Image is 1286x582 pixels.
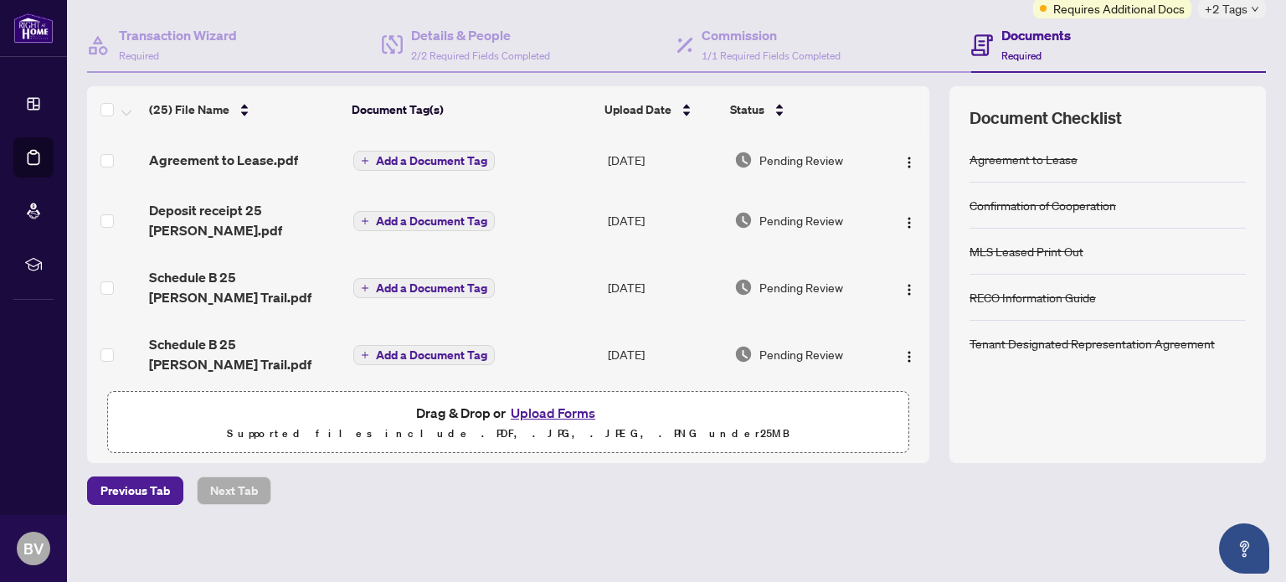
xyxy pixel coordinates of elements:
[506,402,600,424] button: Upload Forms
[759,345,843,363] span: Pending Review
[1001,25,1071,45] h4: Documents
[353,278,495,298] button: Add a Document Tag
[734,345,753,363] img: Document Status
[970,242,1083,260] div: MLS Leased Print Out
[759,278,843,296] span: Pending Review
[353,345,495,365] button: Add a Document Tag
[970,288,1096,306] div: RECO Information Guide
[376,349,487,361] span: Add a Document Tag
[353,150,495,172] button: Add a Document Tag
[903,156,916,169] img: Logo
[970,106,1122,130] span: Document Checklist
[970,150,1078,168] div: Agreement to Lease
[23,537,44,560] span: BV
[100,477,170,504] span: Previous Tab
[416,402,600,424] span: Drag & Drop or
[361,217,369,225] span: plus
[353,151,495,171] button: Add a Document Tag
[1251,5,1259,13] span: down
[1219,523,1269,574] button: Open asap
[361,284,369,292] span: plus
[598,86,723,133] th: Upload Date
[353,344,495,366] button: Add a Document Tag
[118,424,898,444] p: Supported files include .PDF, .JPG, .JPEG, .PNG under 25 MB
[411,25,550,45] h4: Details & People
[896,147,923,173] button: Logo
[970,334,1215,353] div: Tenant Designated Representation Agreement
[149,200,339,240] span: Deposit receipt 25 [PERSON_NAME].pdf
[896,274,923,301] button: Logo
[903,216,916,229] img: Logo
[903,283,916,296] img: Logo
[149,267,339,307] span: Schedule B 25 [PERSON_NAME] Trail.pdf
[601,321,728,388] td: [DATE]
[759,211,843,229] span: Pending Review
[119,25,237,45] h4: Transaction Wizard
[970,196,1116,214] div: Confirmation of Cooperation
[601,254,728,321] td: [DATE]
[723,86,880,133] th: Status
[601,187,728,254] td: [DATE]
[376,215,487,227] span: Add a Document Tag
[353,277,495,299] button: Add a Document Tag
[604,100,671,119] span: Upload Date
[734,151,753,169] img: Document Status
[376,155,487,167] span: Add a Document Tag
[108,392,908,454] span: Drag & Drop orUpload FormsSupported files include .PDF, .JPG, .JPEG, .PNG under25MB
[896,341,923,368] button: Logo
[345,86,599,133] th: Document Tag(s)
[149,150,298,170] span: Agreement to Lease.pdf
[1001,49,1042,62] span: Required
[734,278,753,296] img: Document Status
[702,49,841,62] span: 1/1 Required Fields Completed
[13,13,54,44] img: logo
[119,49,159,62] span: Required
[149,100,229,119] span: (25) File Name
[149,334,339,374] span: Schedule B 25 [PERSON_NAME] Trail.pdf
[142,86,345,133] th: (25) File Name
[759,151,843,169] span: Pending Review
[601,133,728,187] td: [DATE]
[361,351,369,359] span: plus
[376,282,487,294] span: Add a Document Tag
[734,211,753,229] img: Document Status
[353,211,495,231] button: Add a Document Tag
[896,207,923,234] button: Logo
[730,100,764,119] span: Status
[197,476,271,505] button: Next Tab
[87,476,183,505] button: Previous Tab
[361,157,369,165] span: plus
[353,210,495,232] button: Add a Document Tag
[903,350,916,363] img: Logo
[411,49,550,62] span: 2/2 Required Fields Completed
[702,25,841,45] h4: Commission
